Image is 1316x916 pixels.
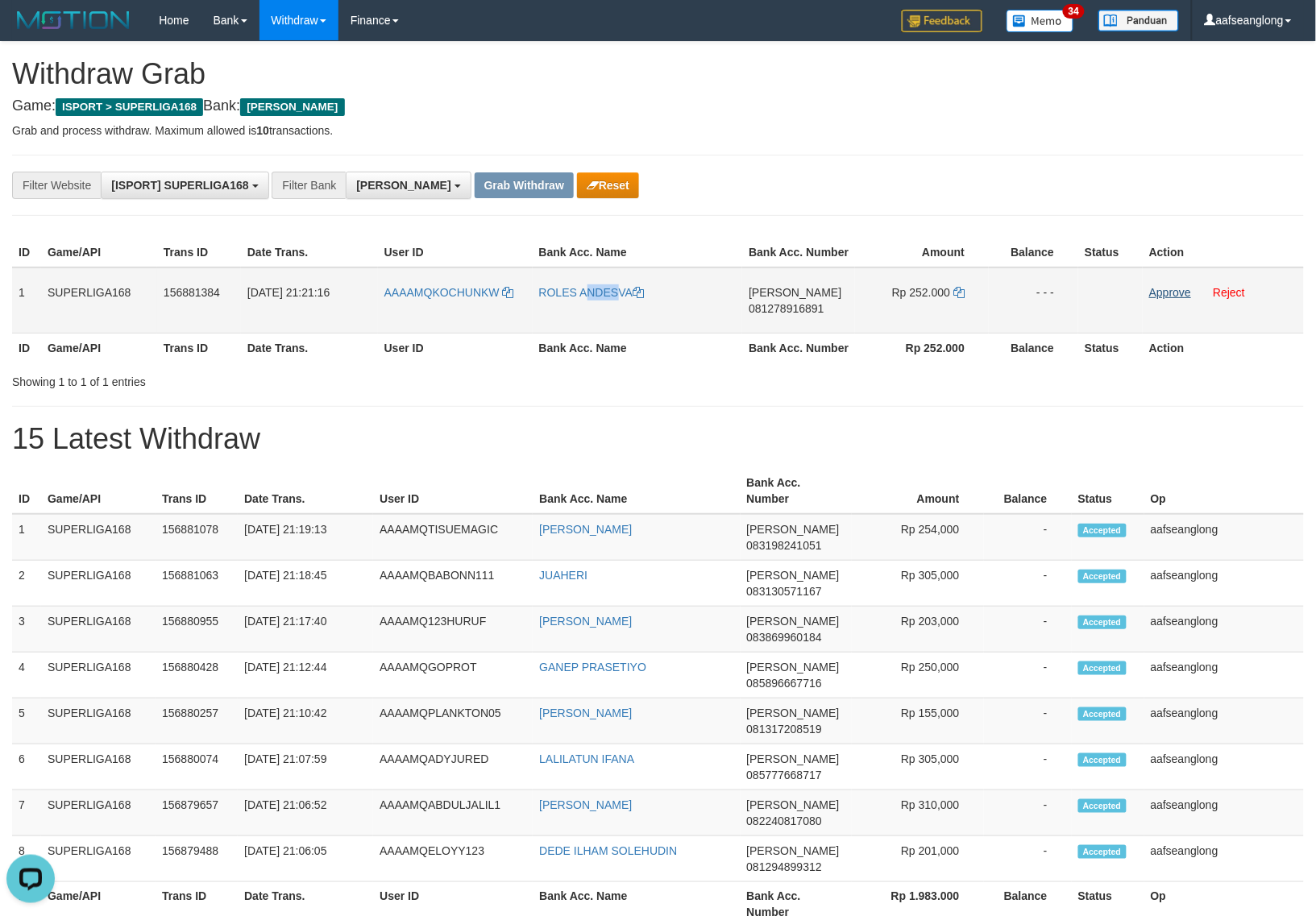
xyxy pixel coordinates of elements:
[12,122,1304,139] p: Grab and process withdraw. Maximum allowed is transactions.
[12,238,41,267] th: ID
[852,790,984,836] td: Rp 310,000
[12,698,41,744] td: 5
[373,514,533,561] td: AAAAMQTISUEMAGIC
[1144,514,1304,561] td: aafseanglong
[1144,561,1304,607] td: aafseanglong
[238,790,373,836] td: [DATE] 21:06:52
[41,238,157,267] th: Game/API
[384,286,514,299] a: AAAAMQKOCHUNKW
[1143,333,1304,363] th: Action
[747,798,840,811] span: [PERSON_NAME]
[533,468,740,514] th: Bank Acc. Name
[156,607,238,653] td: 156880955
[533,333,743,363] th: Bank Acc. Name
[1144,744,1304,790] td: aafseanglong
[238,698,373,744] td: [DATE] 21:10:42
[892,286,950,299] span: Rp 252.000
[852,607,984,653] td: Rp 203,000
[238,744,373,790] td: [DATE] 21:07:59
[749,286,841,299] span: [PERSON_NAME]
[539,844,677,857] a: DEDE ILHAM SOLEHUDIN
[1078,799,1127,813] span: Accepted
[12,790,41,836] td: 7
[41,744,156,790] td: SUPERLIGA168
[747,723,822,736] span: Copy 081317208519 to clipboard
[373,790,533,836] td: AAAAMQABDULJALIL1
[747,860,822,873] span: Copy 081294899312 to clipboard
[539,752,634,765] a: LALILATUN IFANA
[156,790,238,836] td: 156879657
[1144,836,1304,882] td: aafseanglong
[984,790,1072,836] td: -
[539,707,632,719] a: [PERSON_NAME]
[747,677,822,690] span: Copy 085896667716 to clipboard
[747,661,840,674] span: [PERSON_NAME]
[41,514,156,561] td: SUPERLIGA168
[852,653,984,698] td: Rp 250,000
[1078,707,1127,721] span: Accepted
[238,607,373,653] td: [DATE] 21:17:40
[1078,238,1143,267] th: Status
[1072,468,1144,514] th: Status
[373,744,533,790] td: AAAAMQADYJURED
[12,58,1304,90] h1: Withdraw Grab
[6,6,55,55] button: Open LiveChat chat widget
[241,238,378,267] th: Date Trans.
[1078,845,1127,859] span: Accepted
[41,607,156,653] td: SUPERLIGA168
[984,836,1072,882] td: -
[852,468,984,514] th: Amount
[156,514,238,561] td: 156881078
[1144,607,1304,653] td: aafseanglong
[1007,10,1074,32] img: Button%20Memo.svg
[12,468,41,514] th: ID
[749,302,824,315] span: Copy 081278916891 to clipboard
[539,798,632,811] a: [PERSON_NAME]
[539,286,644,299] a: ROLES ANDESVA
[378,333,533,363] th: User ID
[1149,286,1191,299] a: Approve
[157,238,241,267] th: Trans ID
[111,179,248,192] span: [ISPORT] SUPERLIGA168
[41,561,156,607] td: SUPERLIGA168
[12,98,1304,114] h4: Game: Bank:
[373,653,533,698] td: AAAAMQGOPROT
[852,744,984,790] td: Rp 305,000
[238,653,373,698] td: [DATE] 21:12:44
[902,10,982,32] img: Feedback.jpg
[1098,10,1179,31] img: panduan.png
[984,744,1072,790] td: -
[156,468,238,514] th: Trans ID
[238,468,373,514] th: Date Trans.
[373,607,533,653] td: AAAAMQ123HURUF
[1144,468,1304,514] th: Op
[539,661,646,674] a: GANEP PRASETIYO
[855,238,989,267] th: Amount
[1144,790,1304,836] td: aafseanglong
[852,514,984,561] td: Rp 254,000
[256,124,269,137] strong: 10
[1078,333,1143,363] th: Status
[101,172,268,199] button: [ISPORT] SUPERLIGA168
[156,653,238,698] td: 156880428
[12,8,135,32] img: MOTION_logo.png
[12,367,536,390] div: Showing 1 to 1 of 1 entries
[741,468,852,514] th: Bank Acc. Number
[41,836,156,882] td: SUPERLIGA168
[156,836,238,882] td: 156879488
[56,98,203,116] span: ISPORT > SUPERLIGA168
[156,561,238,607] td: 156881063
[346,172,471,199] button: [PERSON_NAME]
[1078,616,1127,629] span: Accepted
[240,98,344,116] span: [PERSON_NAME]
[1078,661,1127,675] span: Accepted
[747,615,840,628] span: [PERSON_NAME]
[747,585,822,598] span: Copy 083130571167 to clipboard
[356,179,450,192] span: [PERSON_NAME]
[41,267,157,334] td: SUPERLIGA168
[984,607,1072,653] td: -
[984,468,1072,514] th: Balance
[164,286,220,299] span: 156881384
[12,333,41,363] th: ID
[953,286,965,299] a: Copy 252000 to clipboard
